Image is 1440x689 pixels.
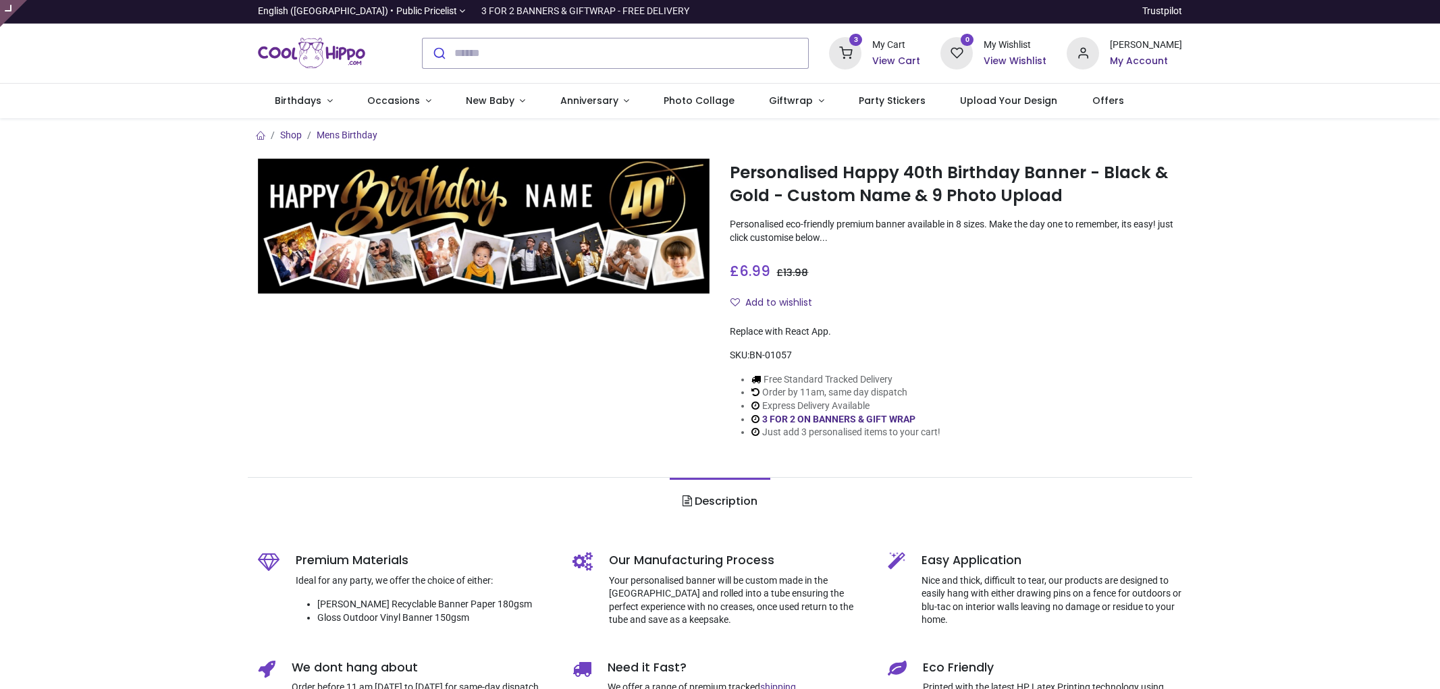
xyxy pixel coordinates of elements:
[984,38,1046,52] div: My Wishlist
[1142,5,1182,18] a: Trustpilot
[960,94,1057,107] span: Upload Your Design
[670,478,770,525] a: Description
[317,598,553,611] li: [PERSON_NAME] Recyclable Banner Paper 180gsm
[730,325,1182,339] div: Replace with React App.
[922,552,1183,569] h5: Easy Application
[730,349,1182,362] div: SKU:
[367,94,420,107] span: Occasions
[423,38,454,68] button: Submit
[275,94,321,107] span: Birthdays
[664,94,735,107] span: Photo Collage
[1092,94,1124,107] span: Offers
[940,47,973,57] a: 0
[872,38,920,52] div: My Cart
[258,84,350,119] a: Birthdays
[317,130,377,140] a: Mens Birthday
[961,34,974,47] sup: 0
[751,386,940,399] li: Order by 11am, same day dispatch
[317,611,553,625] li: Gloss Outdoor Vinyl Banner 150gsm
[560,94,618,107] span: Anniversary
[872,55,920,68] a: View Cart
[739,261,770,281] span: 6.99
[730,261,770,281] span: £
[769,94,813,107] span: Giftwrap
[751,373,940,387] li: Free Standard Tracked Delivery
[859,94,926,107] span: Party Stickers
[466,94,514,107] span: New Baby
[730,218,1182,244] p: Personalised eco-friendly premium banner available in 8 sizes. Make the day one to remember, its ...
[730,161,1182,208] h1: Personalised Happy 40th Birthday Banner - Black & Gold - Custom Name & 9 Photo Upload
[448,84,543,119] a: New Baby
[350,84,448,119] a: Occasions
[922,574,1183,627] p: Nice and thick, difficult to tear, our products are designed to easily hang with either drawing p...
[776,266,808,279] span: £
[296,552,553,569] h5: Premium Materials
[749,350,792,360] span: BN-01057
[762,414,915,424] a: 3 FOR 2 ON BANNERS & GIFT WRAP
[783,266,808,279] span: 13.98
[292,659,553,676] h5: We dont hang about
[296,574,553,588] p: Ideal for any party, we offer the choice of either:
[984,55,1046,68] a: View Wishlist
[258,34,366,72] img: Cool Hippo
[396,5,457,18] span: Public Pricelist
[258,159,710,294] img: Personalised Happy 40th Birthday Banner - Black & Gold - Custom Name & 9 Photo Upload
[609,574,868,627] p: Your personalised banner will be custom made in the [GEOGRAPHIC_DATA] and rolled into a tube ensu...
[751,426,940,439] li: Just add 3 personalised items to your cart!
[829,47,861,57] a: 3
[752,84,842,119] a: Giftwrap
[258,5,466,18] a: English ([GEOGRAPHIC_DATA]) •Public Pricelist
[849,34,862,47] sup: 3
[923,659,1183,676] h5: Eco Friendly
[609,552,868,569] h5: Our Manufacturing Process
[730,292,824,314] button: Add to wishlistAdd to wishlist
[751,399,940,413] li: Express Delivery Available
[1110,38,1182,52] div: [PERSON_NAME]
[1110,55,1182,68] a: My Account
[608,659,868,676] h5: Need it Fast?
[280,130,302,140] a: Shop
[543,84,647,119] a: Anniversary
[730,298,740,307] i: Add to wishlist
[481,5,689,18] div: 3 FOR 2 BANNERS & GIFTWRAP - FREE DELIVERY
[258,34,366,72] a: Logo of Cool Hippo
